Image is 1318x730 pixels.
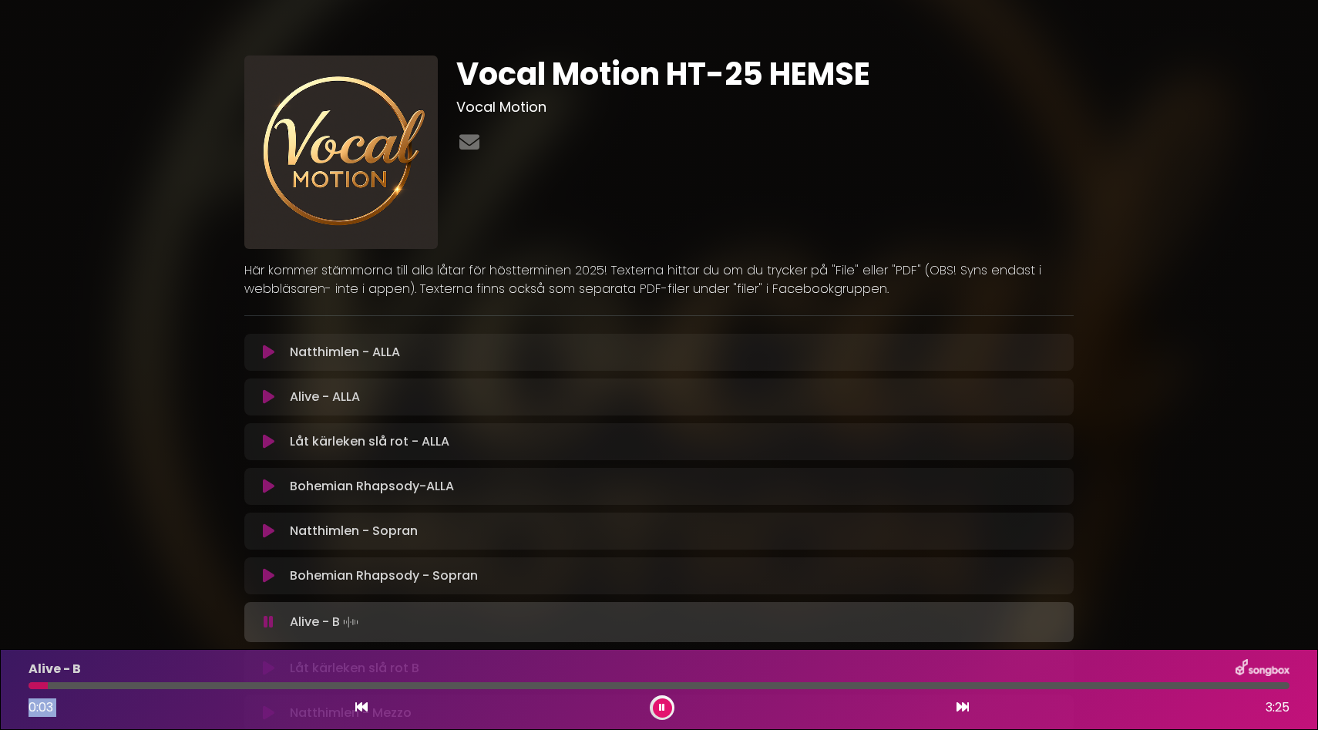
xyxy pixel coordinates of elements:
[244,261,1074,298] p: Här kommer stämmorna till alla låtar för höstterminen 2025! Texterna hittar du om du trycker på "...
[456,56,1074,93] h1: Vocal Motion HT-25 HEMSE
[290,522,418,540] p: Natthimlen - Sopran
[290,432,449,451] p: Låt kärleken slå rot - ALLA
[244,56,438,249] img: pGlB4Q9wSIK9SaBErEAn
[29,660,81,678] p: Alive - B
[1266,698,1289,717] span: 3:25
[456,99,1074,116] h3: Vocal Motion
[290,388,360,406] p: Alive - ALLA
[290,343,400,362] p: Natthimlen - ALLA
[340,611,361,633] img: waveform4.gif
[1236,659,1289,679] img: songbox-logo-white.png
[290,611,361,633] p: Alive - B
[290,567,478,585] p: Bohemian Rhapsody - Sopran
[290,477,454,496] p: Bohemian Rhapsody-ALLA
[29,698,53,716] span: 0:03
